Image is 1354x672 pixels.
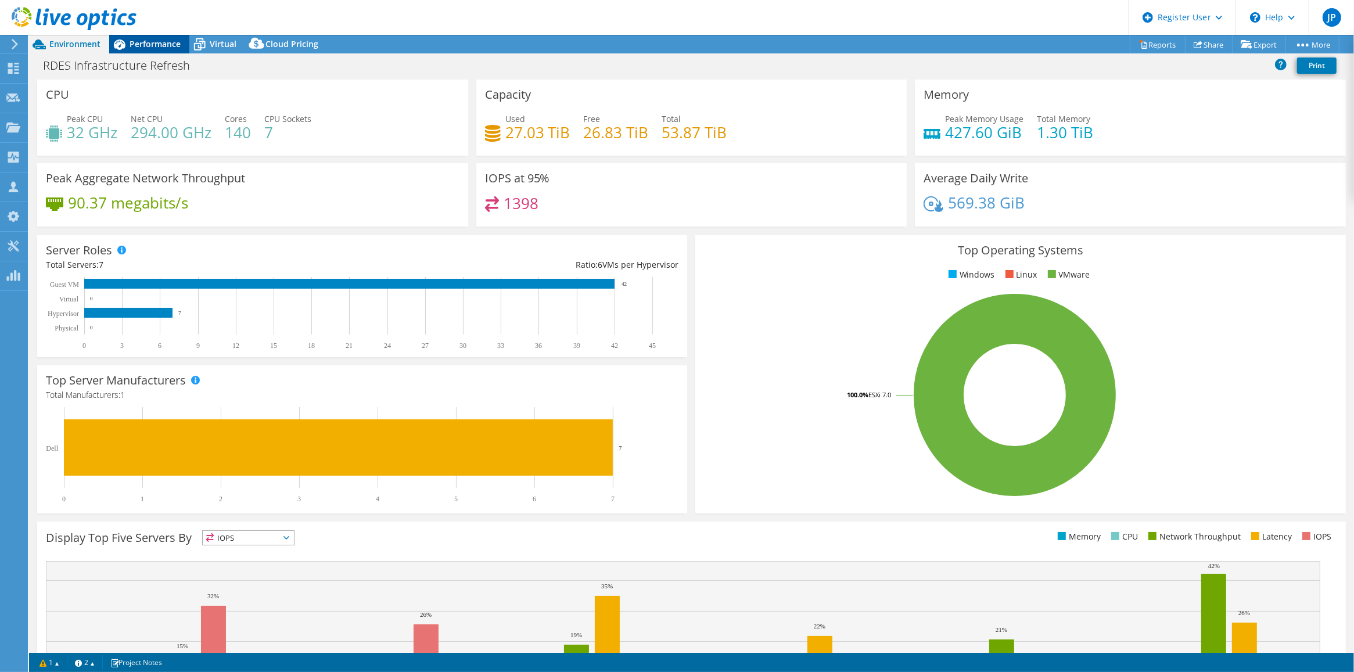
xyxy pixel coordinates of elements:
[1003,268,1037,281] li: Linux
[584,113,601,124] span: Free
[141,495,144,503] text: 1
[485,88,531,101] h3: Capacity
[504,197,538,210] h4: 1398
[622,281,627,287] text: 42
[1037,113,1090,124] span: Total Memory
[662,126,727,139] h4: 53.87 TiB
[270,342,277,350] text: 15
[131,126,211,139] h4: 294.00 GHz
[948,196,1025,209] h4: 569.38 GiB
[1130,35,1186,53] a: Reports
[420,611,432,618] text: 26%
[90,325,93,330] text: 0
[59,295,79,303] text: Virtual
[46,374,186,387] h3: Top Server Manufacturers
[308,342,315,350] text: 18
[46,244,112,257] h3: Server Roles
[67,126,117,139] h4: 32 GHz
[210,38,236,49] span: Virtual
[454,495,458,503] text: 5
[232,342,239,350] text: 12
[346,342,353,350] text: 21
[619,444,622,451] text: 7
[62,495,66,503] text: 0
[649,342,656,350] text: 45
[1285,35,1339,53] a: More
[497,342,504,350] text: 33
[38,59,208,72] h1: RDES Infrastructure Refresh
[67,113,103,124] span: Peak CPU
[611,495,615,503] text: 7
[90,296,93,301] text: 0
[598,259,602,270] span: 6
[601,583,613,590] text: 35%
[868,390,891,399] tspan: ESXi 7.0
[68,196,188,209] h4: 90.37 megabits/s
[573,342,580,350] text: 39
[945,126,1023,139] h4: 427.60 GiB
[1037,126,1093,139] h4: 1.30 TiB
[130,38,181,49] span: Performance
[196,342,200,350] text: 9
[505,113,525,124] span: Used
[584,126,649,139] h4: 26.83 TiB
[533,495,536,503] text: 6
[178,310,181,316] text: 7
[376,495,379,503] text: 4
[570,631,582,638] text: 19%
[46,172,245,185] h3: Peak Aggregate Network Throughput
[46,88,69,101] h3: CPU
[264,113,311,124] span: CPU Sockets
[704,244,1337,257] h3: Top Operating Systems
[82,342,86,350] text: 0
[1238,609,1250,616] text: 26%
[1250,12,1260,23] svg: \n
[996,626,1007,633] text: 21%
[120,342,124,350] text: 3
[535,342,542,350] text: 36
[1299,530,1331,543] li: IOPS
[422,342,429,350] text: 27
[131,113,163,124] span: Net CPU
[203,531,294,545] span: IOPS
[924,88,969,101] h3: Memory
[31,655,67,670] a: 1
[297,495,301,503] text: 3
[158,342,161,350] text: 6
[264,126,311,139] h4: 7
[847,390,868,399] tspan: 100.0%
[924,172,1028,185] h3: Average Daily Write
[120,389,125,400] span: 1
[1232,35,1286,53] a: Export
[945,113,1023,124] span: Peak Memory Usage
[1185,35,1233,53] a: Share
[207,592,219,599] text: 32%
[505,126,570,139] h4: 27.03 TiB
[632,652,644,659] text: 12%
[459,342,466,350] text: 30
[814,623,825,630] text: 22%
[102,655,170,670] a: Project Notes
[48,310,79,318] text: Hypervisor
[946,268,995,281] li: Windows
[1145,530,1241,543] li: Network Throughput
[1248,530,1292,543] li: Latency
[49,38,100,49] span: Environment
[225,126,251,139] h4: 140
[67,655,103,670] a: 2
[177,642,188,649] text: 15%
[611,342,618,350] text: 42
[46,389,678,401] h4: Total Manufacturers:
[1045,268,1090,281] li: VMware
[1208,562,1220,569] text: 42%
[384,342,391,350] text: 24
[46,444,58,452] text: Dell
[219,495,222,503] text: 2
[662,113,681,124] span: Total
[362,258,679,271] div: Ratio: VMs per Hypervisor
[1323,8,1341,27] span: JP
[1055,530,1101,543] li: Memory
[99,259,103,270] span: 7
[55,324,78,332] text: Physical
[265,38,318,49] span: Cloud Pricing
